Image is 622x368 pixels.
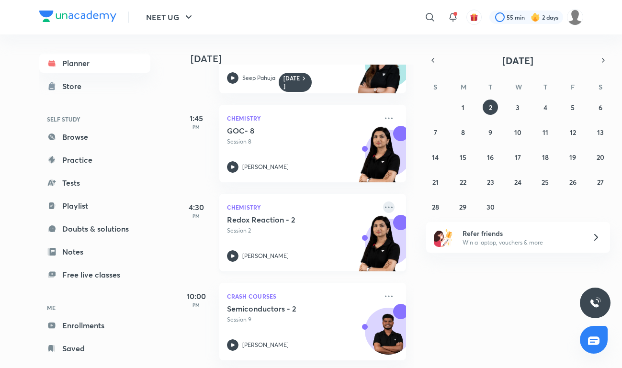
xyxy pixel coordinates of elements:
a: Doubts & solutions [39,219,150,238]
abbr: September 21, 2025 [432,178,439,187]
img: referral [434,228,453,247]
button: September 13, 2025 [593,124,608,140]
abbr: September 15, 2025 [460,153,466,162]
button: September 5, 2025 [565,100,580,115]
a: Practice [39,150,150,169]
a: Browse [39,127,150,146]
button: September 25, 2025 [538,174,553,190]
p: [PERSON_NAME] [242,341,289,349]
h5: Redox Reaction - 2 [227,215,346,224]
button: September 26, 2025 [565,174,580,190]
abbr: September 17, 2025 [515,153,521,162]
abbr: September 23, 2025 [487,178,494,187]
abbr: Saturday [599,82,602,91]
button: September 8, 2025 [455,124,471,140]
p: Chemistry [227,201,377,213]
img: unacademy [353,126,406,192]
h6: Refer friends [463,228,580,238]
a: Saved [39,339,150,358]
abbr: Monday [461,82,466,91]
a: Store [39,77,150,96]
h6: SELF STUDY [39,111,150,127]
abbr: September 7, 2025 [434,128,437,137]
abbr: September 2, 2025 [489,103,492,112]
abbr: Tuesday [488,82,492,91]
button: September 16, 2025 [483,149,498,165]
p: Session 9 [227,315,377,324]
h6: [DATE] [283,75,300,90]
abbr: September 1, 2025 [462,103,464,112]
a: Tests [39,173,150,192]
button: avatar [466,10,482,25]
button: September 11, 2025 [538,124,553,140]
a: Enrollments [39,316,150,335]
abbr: September 18, 2025 [542,153,549,162]
button: September 19, 2025 [565,149,580,165]
abbr: September 20, 2025 [597,153,604,162]
img: Disha C [567,9,583,25]
button: September 2, 2025 [483,100,498,115]
img: Company Logo [39,11,116,22]
p: Crash Courses [227,290,377,302]
h5: 4:30 [177,201,215,213]
abbr: September 14, 2025 [432,153,439,162]
button: September 12, 2025 [565,124,580,140]
p: Session 2 [227,226,377,235]
abbr: September 19, 2025 [569,153,576,162]
abbr: September 25, 2025 [542,178,549,187]
h4: [DATE] [191,53,416,65]
abbr: September 6, 2025 [599,103,602,112]
div: Store [62,80,87,92]
button: September 7, 2025 [428,124,443,140]
p: Chemistry [227,112,377,124]
h5: GOC- 8 [227,126,346,135]
img: ttu [589,297,601,309]
abbr: September 11, 2025 [543,128,548,137]
abbr: September 8, 2025 [461,128,465,137]
button: NEET UG [140,8,200,27]
p: [PERSON_NAME] [242,163,289,171]
img: streak [531,12,540,22]
p: Seep Pahuja [242,74,275,82]
img: Avatar [365,313,411,359]
button: September 23, 2025 [483,174,498,190]
abbr: September 16, 2025 [487,153,494,162]
h5: 1:45 [177,112,215,124]
span: [DATE] [502,54,533,67]
p: [PERSON_NAME] [242,252,289,260]
p: PM [177,124,215,130]
button: September 3, 2025 [510,100,525,115]
button: September 30, 2025 [483,199,498,214]
button: September 28, 2025 [428,199,443,214]
h5: 10:00 [177,290,215,302]
button: September 17, 2025 [510,149,525,165]
button: September 24, 2025 [510,174,525,190]
abbr: Thursday [543,82,547,91]
button: September 4, 2025 [538,100,553,115]
button: September 20, 2025 [593,149,608,165]
a: Company Logo [39,11,116,24]
button: September 22, 2025 [455,174,471,190]
img: unacademy [353,215,406,281]
button: September 9, 2025 [483,124,498,140]
a: Notes [39,242,150,261]
button: September 29, 2025 [455,199,471,214]
p: Win a laptop, vouchers & more [463,238,580,247]
abbr: September 27, 2025 [597,178,604,187]
button: September 15, 2025 [455,149,471,165]
a: Playlist [39,196,150,215]
button: [DATE] [440,54,597,67]
abbr: September 22, 2025 [460,178,466,187]
abbr: September 10, 2025 [514,128,521,137]
a: Free live classes [39,265,150,284]
abbr: September 9, 2025 [488,128,492,137]
abbr: September 5, 2025 [571,103,575,112]
p: PM [177,302,215,308]
p: PM [177,213,215,219]
p: Session 8 [227,137,377,146]
button: September 18, 2025 [538,149,553,165]
abbr: September 24, 2025 [514,178,521,187]
button: September 1, 2025 [455,100,471,115]
img: avatar [470,13,478,22]
abbr: September 12, 2025 [570,128,576,137]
